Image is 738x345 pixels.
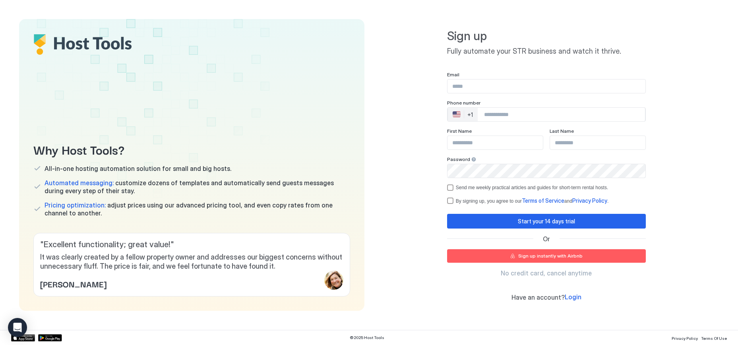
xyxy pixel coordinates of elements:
div: termsPrivacy [447,197,646,204]
a: Terms Of Use [701,333,727,342]
span: [PERSON_NAME] [40,278,107,290]
div: +1 [467,111,473,118]
a: Google Play Store [38,334,62,341]
button: Start your 14 days trial [447,214,646,229]
div: Sign up instantly with Airbnb [518,252,583,260]
div: Start your 14 days trial [518,217,575,225]
div: profile [324,271,343,290]
span: Privacy Policy [572,197,607,204]
div: 🇺🇸 [453,110,461,119]
div: Send me weekly practical articles and guides for short-term rental hosts. [456,185,608,190]
a: Privacy Policy [572,198,607,204]
a: App Store [11,334,35,341]
input: Phone Number input [478,107,645,122]
span: No credit card, cancel anytime [501,269,592,277]
button: Sign up instantly with Airbnb [447,249,646,263]
span: Terms Of Use [701,336,727,341]
div: optOut [447,184,646,191]
span: It was clearly created by a fellow property owner and addresses our biggest concerns without unne... [40,253,343,271]
span: Or [543,235,550,243]
span: Fully automate your STR business and watch it thrive. [447,47,646,56]
input: Input Field [447,164,645,178]
span: Sign up [447,29,646,44]
span: Automated messaging: [45,179,114,187]
span: First Name [447,128,472,134]
a: Login [565,293,581,301]
span: © 2025 Host Tools [350,335,384,340]
span: Email [447,72,459,78]
span: Phone number [447,100,480,106]
span: customize dozens of templates and automatically send guests messages during every step of their s... [45,179,350,195]
span: adjust prices using our advanced pricing tool, and even copy rates from one channel to another. [45,201,350,217]
input: Input Field [447,79,645,93]
a: Terms of Service [522,198,564,204]
div: By signing up, you agree to our and . [456,197,608,204]
input: Input Field [447,136,543,149]
span: Last Name [550,128,574,134]
span: Pricing optimization: [45,201,106,209]
div: Countries button [448,108,478,121]
span: All-in-one hosting automation solution for small and big hosts. [45,165,231,172]
span: Terms of Service [522,197,564,204]
span: Privacy Policy [672,336,698,341]
span: " Excellent functionality; great value! " [40,240,343,250]
a: Privacy Policy [672,333,698,342]
span: Why Host Tools? [33,140,350,158]
span: Have an account? [511,293,565,301]
span: Password [447,156,470,162]
input: Input Field [550,136,645,149]
div: Open Intercom Messenger [8,318,27,337]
